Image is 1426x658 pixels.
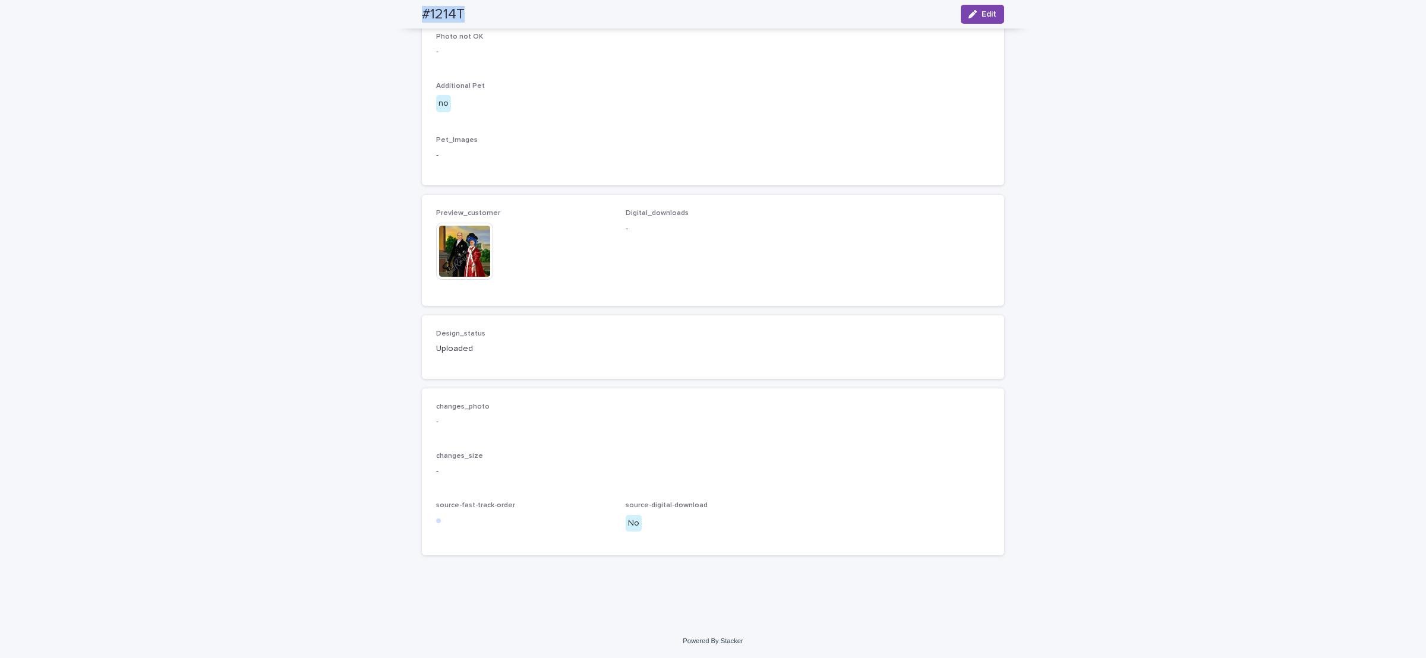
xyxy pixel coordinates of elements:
p: - [436,46,990,58]
span: Design_status [436,330,485,337]
span: changes_size [436,453,483,460]
a: Powered By Stacker [683,637,743,644]
span: Photo not OK [436,33,483,40]
h2: #1214T [422,6,465,23]
p: - [436,416,990,428]
div: No [626,515,642,532]
span: source-digital-download [626,502,708,509]
span: source-fast-track-order [436,502,515,509]
span: Digital_downloads [626,210,689,217]
span: Edit [982,10,996,18]
p: - [436,149,990,162]
span: changes_photo [436,403,490,410]
button: Edit [961,5,1004,24]
p: - [626,223,801,235]
span: Preview_customer [436,210,500,217]
div: no [436,95,451,112]
span: Additional Pet [436,83,485,90]
span: Pet_Images [436,137,478,144]
p: Uploaded [436,343,611,355]
p: - [436,465,990,477]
